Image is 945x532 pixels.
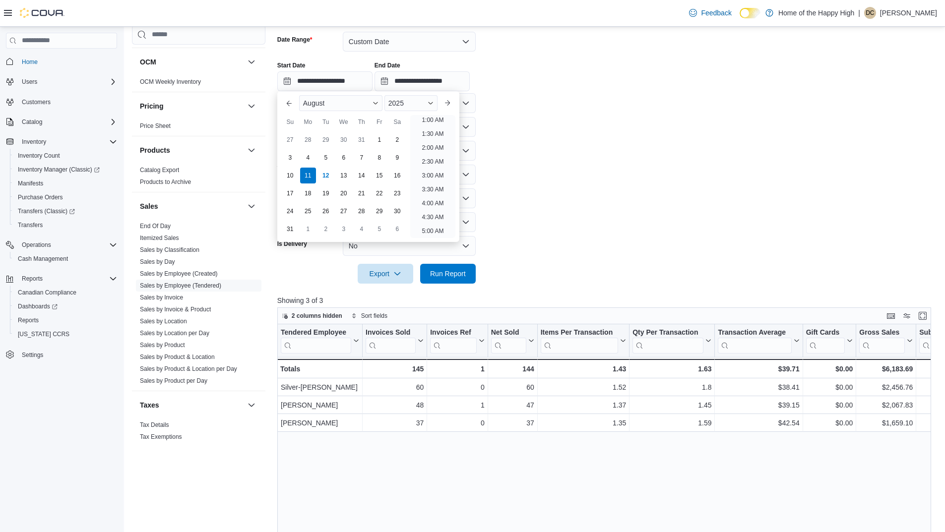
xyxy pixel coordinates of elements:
a: Price Sheet [140,122,171,129]
div: Mo [300,114,316,130]
div: 0 [430,381,484,393]
button: Invoices Sold [366,328,424,353]
div: $38.41 [718,381,799,393]
label: End Date [375,61,400,69]
span: Manifests [14,177,117,189]
div: day-6 [336,150,352,166]
div: day-4 [300,150,316,166]
div: 1.59 [632,417,711,429]
div: Transaction Average [718,328,791,337]
span: Sales by Day [140,258,175,266]
span: Transfers (Classic) [18,207,75,215]
span: Settings [22,351,43,359]
span: Transfers [14,219,117,231]
button: Operations [18,239,55,251]
a: Customers [18,96,55,108]
a: Catalog Export [140,167,179,174]
div: day-3 [336,221,352,237]
a: Sales by Classification [140,246,199,253]
div: Silver-[PERSON_NAME] [281,381,359,393]
button: Gift Cards [806,328,853,353]
a: Tax Exemptions [140,433,182,440]
div: day-28 [300,132,316,148]
div: day-16 [389,168,405,183]
button: Sort fields [347,310,391,322]
span: Reports [14,314,117,326]
span: Sales by Classification [140,246,199,254]
div: 48 [366,399,424,411]
a: Sales by Invoice [140,294,183,301]
div: $1,659.10 [859,417,913,429]
div: day-21 [354,185,370,201]
div: day-8 [372,150,387,166]
input: Dark Mode [740,8,760,18]
span: Operations [18,239,117,251]
button: Sales [140,201,244,211]
button: Catalog [18,116,46,128]
a: Sales by Employee (Created) [140,270,218,277]
button: Reports [2,272,121,286]
button: Previous Month [281,95,297,111]
span: Users [18,76,117,88]
a: Dashboards [14,300,62,312]
div: day-27 [336,203,352,219]
div: day-30 [336,132,352,148]
button: Pricing [246,100,257,112]
li: 4:00 AM [418,197,447,209]
span: 2 columns hidden [292,312,342,320]
button: Inventory Count [10,149,121,163]
span: End Of Day [140,222,171,230]
div: day-12 [318,168,334,183]
div: day-22 [372,185,387,201]
div: 1.37 [541,399,627,411]
a: Sales by Product & Location per Day [140,365,237,372]
ul: Time [410,115,455,238]
a: Inventory Manager (Classic) [10,163,121,177]
span: Catalog [22,118,42,126]
span: Sales by Product & Location per Day [140,365,237,373]
p: Showing 3 of 3 [277,296,938,305]
a: Sales by Location [140,318,187,325]
button: Transaction Average [718,328,799,353]
button: Home [2,55,121,69]
button: Purchase Orders [10,190,121,204]
a: Transfers (Classic) [14,205,79,217]
div: 1.43 [540,363,626,375]
div: 1.63 [632,363,711,375]
div: 1.8 [632,381,711,393]
div: day-1 [300,221,316,237]
a: Products to Archive [140,178,191,185]
div: [PERSON_NAME] [281,417,359,429]
div: Invoices Ref [430,328,476,353]
div: day-18 [300,185,316,201]
span: Operations [22,241,51,249]
button: Transfers [10,218,121,232]
div: August, 2025 [281,131,406,238]
span: Customers [18,96,117,108]
p: | [858,7,860,19]
button: Items Per Transaction [540,328,626,353]
span: Inventory [18,136,117,148]
div: Pricing [132,120,265,136]
a: Cash Management [14,253,72,265]
div: $2,067.83 [859,399,913,411]
a: Purchase Orders [14,191,67,203]
span: Sales by Product per Day [140,377,207,385]
div: day-24 [282,203,298,219]
div: day-5 [318,150,334,166]
button: Export [358,264,413,284]
span: Reports [18,316,39,324]
div: Items Per Transaction [540,328,618,353]
a: Sales by Product [140,342,185,349]
span: DC [866,7,874,19]
h3: Pricing [140,101,163,111]
span: Users [22,78,37,86]
div: day-20 [336,185,352,201]
div: Fr [372,114,387,130]
span: Run Report [430,269,466,279]
a: Inventory Count [14,150,64,162]
div: day-15 [372,168,387,183]
span: Reports [18,273,117,285]
span: Inventory Count [18,152,60,160]
a: OCM Weekly Inventory [140,78,201,85]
